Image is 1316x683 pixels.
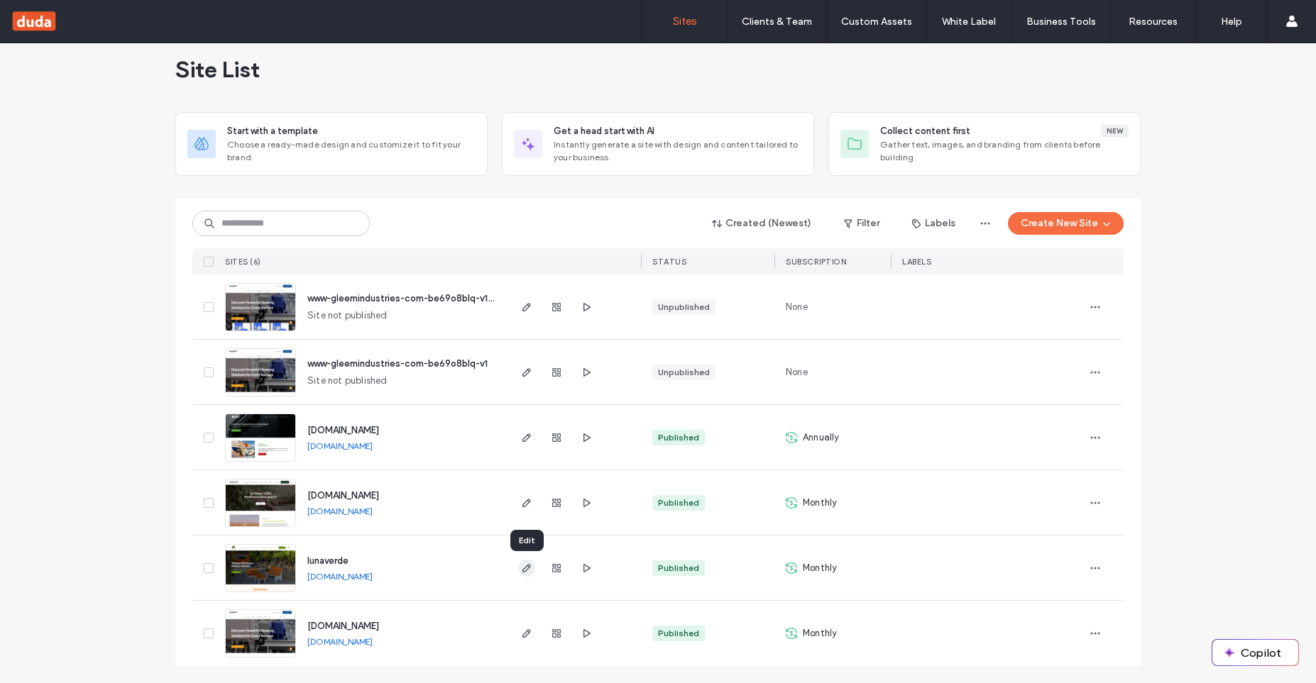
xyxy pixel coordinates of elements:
[307,571,373,582] a: [DOMAIN_NAME]
[742,16,812,28] label: Clients & Team
[673,15,697,28] label: Sites
[554,124,654,138] span: Get a head start with AI
[658,496,699,509] div: Published
[828,112,1141,176] div: Collect content firstNewGather text, images, and branding from clients before building.
[803,431,840,445] span: Annually
[307,309,388,323] span: Site not published
[880,138,1129,164] span: Gather text, images, and branding from clients before building.
[502,112,814,176] div: Get a head start with AIInstantly generate a site with design and content tailored to your business.
[899,212,968,235] button: Labels
[307,636,373,647] a: [DOMAIN_NAME]
[307,358,488,369] a: www-gleemindustries-com-be69o8blq-v1
[830,212,894,235] button: Filter
[307,555,349,566] a: lunaverde
[554,138,802,164] span: Instantly generate a site with design and content tailored to your business.
[652,257,686,267] span: STATUS
[700,212,824,235] button: Created (Newest)
[307,621,379,631] a: [DOMAIN_NAME]
[658,431,699,444] div: Published
[307,374,388,388] span: Site not published
[786,300,808,314] span: None
[225,257,261,267] span: SITES (6)
[1129,16,1178,28] label: Resources
[510,530,544,551] div: Edit
[803,561,837,575] span: Monthly
[803,496,837,510] span: Monthly
[32,10,61,23] span: Help
[841,16,912,28] label: Custom Assets
[902,257,931,267] span: LABELS
[1008,212,1124,235] button: Create New Site
[1026,16,1096,28] label: Business Tools
[175,55,260,84] span: Site List
[307,490,379,501] a: [DOMAIN_NAME]
[307,425,379,435] a: [DOMAIN_NAME]
[1221,16,1242,28] label: Help
[803,626,837,640] span: Monthly
[658,301,710,313] div: Unpublished
[227,124,318,138] span: Start with a template
[307,440,373,451] a: [DOMAIN_NAME]
[658,366,710,379] div: Unpublished
[786,365,808,379] span: None
[227,138,476,164] span: Choose a ready-made design and customize it to fit your brand.
[175,112,488,176] div: Start with a templateChoose a ready-made design and customize it to fit your brand.
[786,257,846,267] span: SUBSCRIPTION
[880,124,970,138] span: Collect content first
[942,16,996,28] label: White Label
[307,293,576,304] a: www-gleemindustries-com-be69o8blq-v1-ghxgolodl-v1-amine
[658,562,699,574] div: Published
[658,627,699,640] div: Published
[1101,125,1129,138] div: New
[307,506,373,516] a: [DOMAIN_NAME]
[1212,640,1298,665] button: Copilot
